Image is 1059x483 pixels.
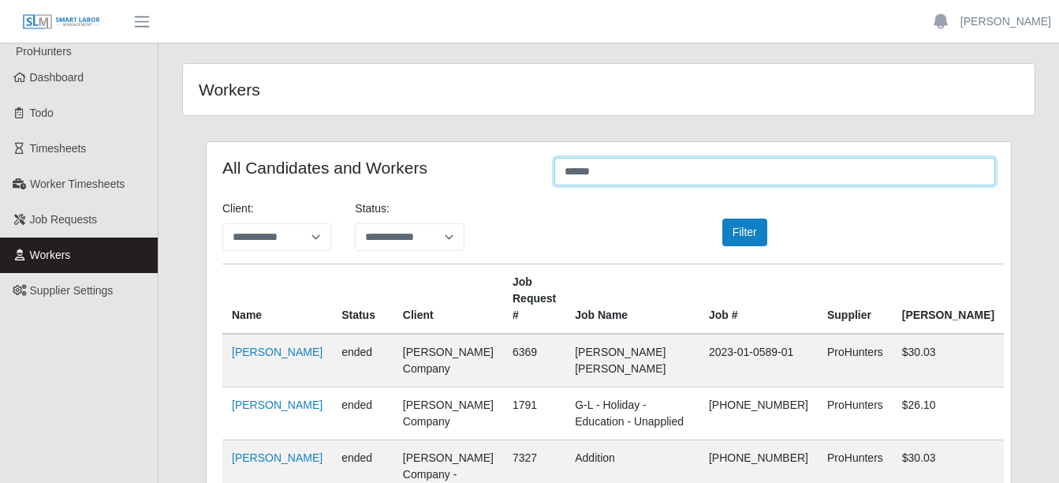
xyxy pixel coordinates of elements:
th: Job Request # [503,264,565,335]
label: Status: [355,200,390,217]
a: [PERSON_NAME] [960,13,1051,30]
td: [PHONE_NUMBER] [699,388,818,440]
th: Status [332,264,393,335]
span: Worker Timesheets [30,178,125,190]
td: 2023-01-0589-01 [699,334,818,388]
h4: All Candidates and Workers [222,158,531,178]
th: Job Name [565,264,699,335]
td: [PERSON_NAME] [PERSON_NAME] [565,334,699,388]
td: 1791 [503,388,565,440]
span: Timesheets [30,142,87,155]
th: Name [222,264,332,335]
label: Client: [222,200,254,217]
span: Dashboard [30,71,84,84]
a: [PERSON_NAME] [232,451,323,464]
td: ProHunters [818,334,893,388]
td: [PERSON_NAME] Company [393,334,503,388]
td: [PERSON_NAME] Company [393,388,503,440]
a: [PERSON_NAME] [232,399,323,411]
td: $26.10 [893,388,1004,440]
th: Job # [699,264,818,335]
th: Client [393,264,503,335]
button: Filter [722,219,767,246]
span: Workers [30,249,71,261]
th: Supplier [818,264,893,335]
td: ended [332,388,393,440]
span: Todo [30,107,54,119]
td: ProHunters [818,388,893,440]
h4: Workers [199,80,527,99]
td: 6369 [503,334,565,388]
td: ended [332,334,393,388]
th: [PERSON_NAME] [893,264,1004,335]
td: G-L - Holiday - Education - Unapplied [565,388,699,440]
span: ProHunters [16,45,72,58]
span: Supplier Settings [30,284,114,297]
td: $30.03 [893,334,1004,388]
img: SLM Logo [22,13,101,31]
a: [PERSON_NAME] [232,346,323,358]
span: Job Requests [30,213,98,226]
